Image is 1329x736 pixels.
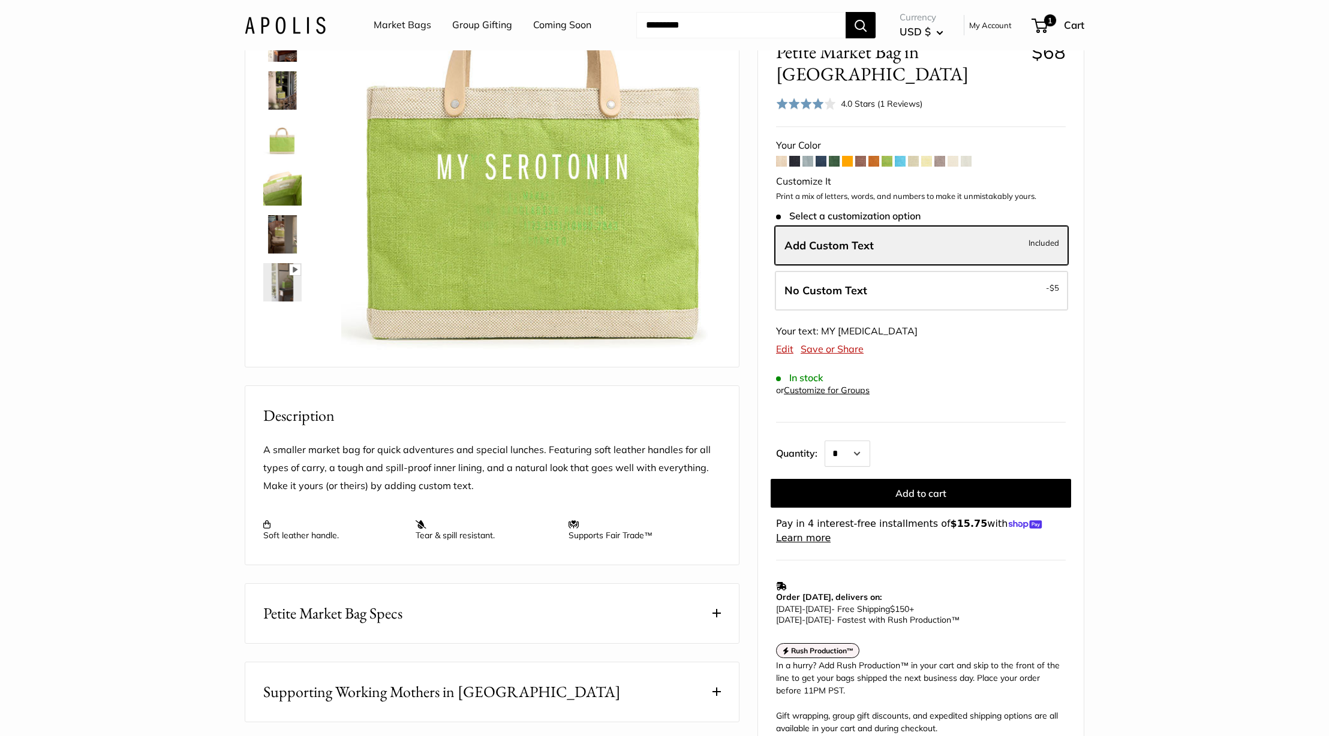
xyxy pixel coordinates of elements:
[263,680,621,704] span: Supporting Working Mothers in [GEOGRAPHIC_DATA]
[1046,280,1059,295] span: -
[802,614,805,625] span: -
[900,9,943,26] span: Currency
[776,41,1023,85] span: Petite Market Bag in [GEOGRAPHIC_DATA]
[775,271,1068,310] label: Leave Blank
[261,69,304,112] a: Petite Market Bag in Chartreuse
[261,165,304,208] a: Petite Market Bag in Chartreuse
[802,604,805,614] span: -
[775,226,1068,266] label: Add Custom Text
[776,604,1060,625] p: - Free Shipping +
[776,343,793,355] a: Edit
[900,22,943,41] button: USD $
[776,659,1066,735] div: In a hurry? Add Rush Production™ in your cart and skip to the front of the line to get your bags ...
[263,404,721,427] h2: Description
[776,173,1066,191] div: Customize It
[969,18,1012,32] a: My Account
[263,167,302,206] img: Petite Market Bag in Chartreuse
[776,137,1066,155] div: Your Color
[776,614,802,625] span: [DATE]
[805,604,831,614] span: [DATE]
[1029,236,1059,250] span: Included
[263,602,402,625] span: Petite Market Bag Specs
[1033,16,1084,35] a: 1 Cart
[776,614,960,625] span: - Fastest with Rush Production™
[636,12,846,38] input: Search...
[261,117,304,160] a: Petite Market Bag in Chartreuse
[846,12,876,38] button: Search
[245,16,326,34] img: Apolis
[245,584,739,643] button: Petite Market Bag Specs
[776,210,921,221] span: Select a customization option
[533,16,591,34] a: Coming Soon
[261,261,304,304] a: Petite Market Bag in Chartreuse
[263,441,721,495] p: A smaller market bag for quick adventures and special lunches. Featuring soft leather handles for...
[1044,14,1056,26] span: 1
[890,604,909,614] span: $150
[263,263,302,301] img: Petite Market Bag in Chartreuse
[776,592,882,602] strong: Order [DATE], delivers on:
[791,646,854,655] strong: Rush Production™
[263,215,302,254] img: Petite Market Bag in Chartreuse
[801,343,864,355] a: Save or Share
[841,96,922,110] div: 4.0 Stars (1 Reviews)
[771,479,1071,508] button: Add to cart
[776,191,1066,203] p: Print a mix of letters, words, and numbers to make it unmistakably yours.
[776,604,802,614] span: [DATE]
[776,372,823,384] span: In stock
[245,662,739,722] button: Supporting Working Mothers in [GEOGRAPHIC_DATA]
[784,385,870,396] a: Customize for Groups
[263,519,404,541] p: Soft leather handle.
[263,119,302,158] img: Petite Market Bag in Chartreuse
[374,16,431,34] a: Market Bags
[776,437,825,467] label: Quantity:
[452,16,512,34] a: Group Gifting
[900,25,931,38] span: USD $
[263,71,302,110] img: Petite Market Bag in Chartreuse
[261,213,304,256] a: Petite Market Bag in Chartreuse
[1050,283,1059,292] span: $5
[776,382,870,399] div: or
[1064,19,1084,31] span: Cart
[569,519,709,541] p: Supports Fair Trade™
[805,614,831,625] span: [DATE]
[784,239,874,252] span: Add Custom Text
[776,95,922,112] div: 4.0 Stars (1 Reviews)
[776,325,918,337] span: Your text: MY [MEDICAL_DATA]
[1032,40,1066,64] span: $68
[416,519,556,541] p: Tear & spill resistant.
[784,283,867,297] span: No Custom Text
